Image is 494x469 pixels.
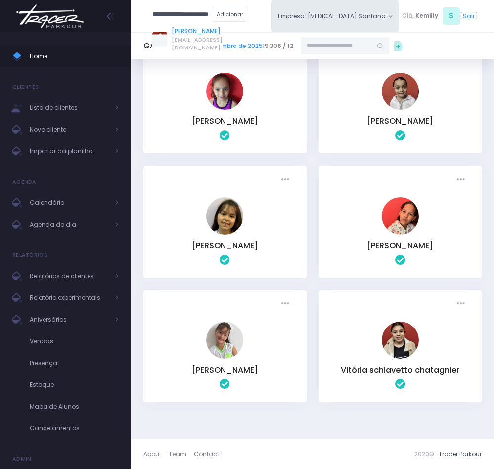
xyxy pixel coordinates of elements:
span: 2020© [414,450,434,458]
a: [PERSON_NAME] [172,27,223,36]
h4: Relatórios [12,245,47,265]
strong: 6 / 12 [277,42,293,50]
div: [ ] [399,6,482,26]
img: Vitória schiavetto chatagnier [382,322,419,359]
span: Cancelamentos [30,422,119,435]
h4: Clientes [12,77,39,97]
a: [PERSON_NAME] [192,240,258,251]
span: Kemilly [415,11,438,20]
a: Valentina Eduarda Azevedo [382,228,419,236]
span: Estoque [30,378,119,391]
span: Importar da planilha [30,145,109,158]
a: Marianne Damasceno [206,228,243,236]
span: Lista de clientes [30,101,109,114]
span: Presença [30,357,119,370]
a: Vitória schiavetto chatagnier [341,364,459,375]
a: Sair [463,11,475,21]
span: Agenda do dia [30,218,109,231]
span: Relatório experimentais [30,291,109,304]
h4: Admin [12,449,32,469]
a: Carolina Lima Trindade [382,103,419,112]
span: Relatórios de clientes [30,270,109,282]
img: Vittória Martins Ferreira [206,322,243,359]
h4: Agenda [12,172,37,192]
a: [PERSON_NAME] [367,115,433,127]
span: S [443,7,460,25]
h5: GA Kids [143,42,173,50]
a: [PERSON_NAME] [192,115,258,127]
a: [PERSON_NAME] [367,240,433,251]
span: Novo cliente [30,123,109,136]
a: Team [169,445,194,463]
img: Marianne Damasceno [206,197,243,234]
span: [EMAIL_ADDRESS][DOMAIN_NAME] [172,36,223,52]
a: Tracer Parkour [439,450,482,458]
span: Olá, [402,11,414,20]
a: 22 de Setembro de 2025 [188,42,263,50]
img: BEATRIZ PIVATO [206,73,243,110]
a: About [143,445,169,463]
span: Home [30,50,119,63]
a: [PERSON_NAME] [192,364,258,375]
span: Calendário [30,196,109,209]
span: Mapa de Alunos [30,400,119,413]
a: Vitória schiavetto chatagnier [382,352,419,361]
a: Vittória Martins Ferreira [206,352,243,361]
a: Contact [194,445,219,463]
a: BEATRIZ PIVATO [206,103,243,112]
span: Vendas [30,335,119,348]
span: 19:30 [188,42,293,50]
span: Aniversários [30,313,109,326]
a: Adicionar [212,7,248,22]
img: Carolina Lima Trindade [382,73,419,110]
img: Valentina Eduarda Azevedo [382,197,419,234]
